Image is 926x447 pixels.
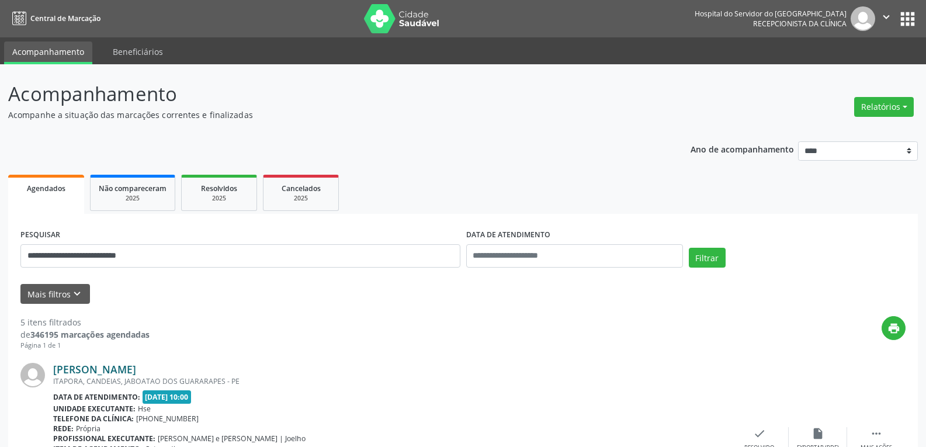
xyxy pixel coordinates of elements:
a: [PERSON_NAME] [53,363,136,376]
button: Mais filtroskeyboard_arrow_down [20,284,90,304]
div: 2025 [272,194,330,203]
strong: 346195 marcações agendadas [30,329,150,340]
span: [PERSON_NAME] e [PERSON_NAME] | Joelho [158,434,306,443]
img: img [20,363,45,387]
div: 5 itens filtrados [20,316,150,328]
label: PESQUISAR [20,226,60,244]
a: Beneficiários [105,41,171,62]
label: DATA DE ATENDIMENTO [466,226,550,244]
span: Própria [76,424,100,434]
button: apps [897,9,918,29]
i: insert_drive_file [811,427,824,440]
button: print [882,316,906,340]
div: 2025 [99,194,167,203]
b: Telefone da clínica: [53,414,134,424]
span: [DATE] 10:00 [143,390,192,404]
span: Central de Marcação [30,13,100,23]
b: Profissional executante: [53,434,155,443]
span: [PHONE_NUMBER] [136,414,199,424]
span: Hse [138,404,151,414]
p: Acompanhe a situação das marcações correntes e finalizadas [8,109,645,121]
i:  [870,427,883,440]
div: 2025 [190,194,248,203]
button: Relatórios [854,97,914,117]
p: Ano de acompanhamento [691,141,794,156]
button: Filtrar [689,248,726,268]
div: Hospital do Servidor do [GEOGRAPHIC_DATA] [695,9,847,19]
b: Rede: [53,424,74,434]
a: Central de Marcação [8,9,100,28]
p: Acompanhamento [8,79,645,109]
div: de [20,328,150,341]
i: print [887,322,900,335]
i: check [753,427,766,440]
a: Acompanhamento [4,41,92,64]
b: Data de atendimento: [53,392,140,402]
i: keyboard_arrow_down [71,287,84,300]
span: Agendados [27,183,65,193]
span: Não compareceram [99,183,167,193]
img: img [851,6,875,31]
b: Unidade executante: [53,404,136,414]
i:  [880,11,893,23]
button:  [875,6,897,31]
span: Cancelados [282,183,321,193]
span: Resolvidos [201,183,237,193]
div: Página 1 de 1 [20,341,150,351]
div: ITAPORA, CANDEIAS, JABOATAO DOS GUARARAPES - PE [53,376,730,386]
span: Recepcionista da clínica [753,19,847,29]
